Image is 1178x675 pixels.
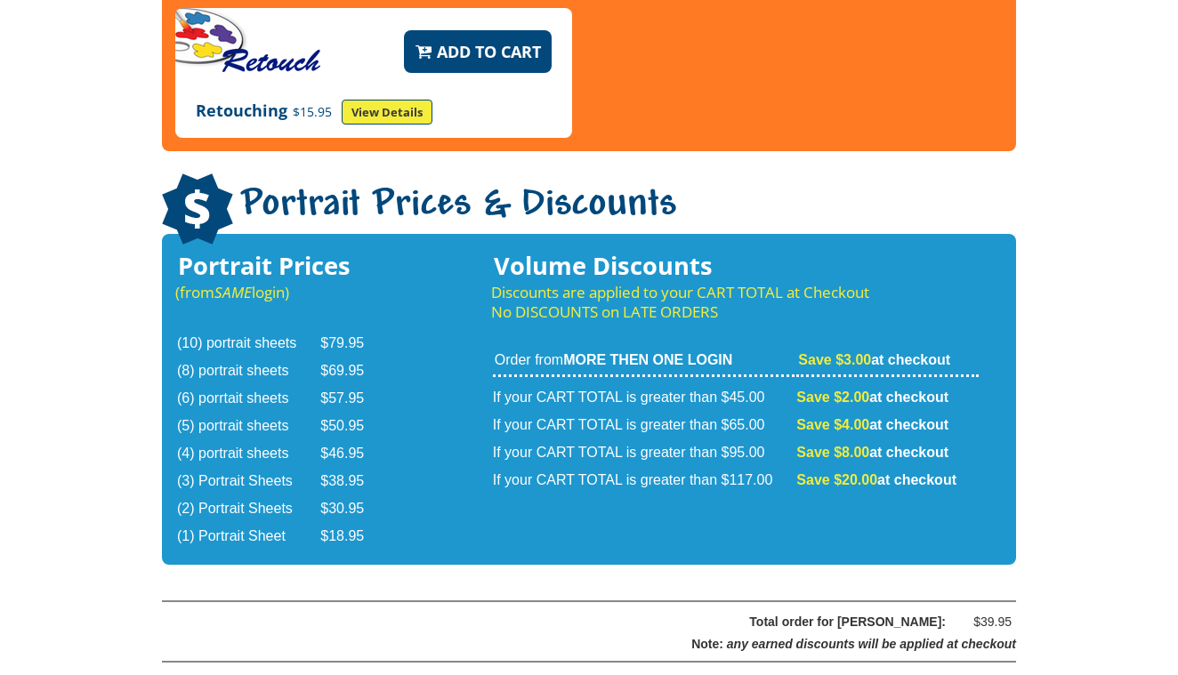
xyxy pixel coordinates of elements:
[493,440,795,466] td: If your CART TOTAL is greater than $95.00
[177,469,319,494] td: (3) Portrait Sheets
[320,331,386,357] td: $79.95
[177,414,319,439] td: (5) portrait sheets
[491,256,980,276] h3: Volume Discounts
[404,30,552,73] button: Add to Cart
[177,496,319,522] td: (2) Portrait Sheets
[320,441,386,467] td: $46.95
[320,386,386,412] td: $57.95
[320,414,386,439] td: $50.95
[796,390,948,405] strong: at checkout
[798,352,871,367] span: Save $3.00
[177,331,319,357] td: (10) portrait sheets
[491,283,980,322] p: Discounts are applied to your CART TOTAL at Checkout No DISCOUNTS on LATE ORDERS
[563,352,732,367] strong: MORE THEN ONE LOGIN
[175,256,388,276] h3: Portrait Prices
[342,100,432,125] a: View Details
[320,358,386,384] td: $69.95
[798,352,950,367] strong: at checkout
[796,472,877,487] span: Save $20.00
[177,386,319,412] td: (6) porrtait sheets
[691,637,723,651] span: Note:
[175,283,388,302] p: (from login)
[493,413,795,438] td: If your CART TOTAL is greater than $65.00
[320,496,386,522] td: $30.95
[958,611,1012,633] div: $39.95
[796,472,956,487] strong: at checkout
[177,441,319,467] td: (4) portrait sheets
[162,173,1016,247] h1: Portrait Prices & Discounts
[177,524,319,550] td: (1) Portrait Sheet
[493,468,795,494] td: If your CART TOTAL is greater than $117.00
[177,358,319,384] td: (8) portrait sheets
[493,379,795,411] td: If your CART TOTAL is greater than $45.00
[207,611,946,633] div: Total order for [PERSON_NAME]:
[727,637,1016,651] span: any earned discounts will be applied at checkout
[796,417,948,432] strong: at checkout
[196,100,552,125] p: Retouching
[796,390,869,405] span: Save $2.00
[796,417,869,432] span: Save $4.00
[796,445,869,460] span: Save $8.00
[493,350,795,377] td: Order from
[320,524,386,550] td: $18.95
[287,103,337,120] span: $15.95
[796,445,948,460] strong: at checkout
[214,282,252,302] em: SAME
[320,469,386,494] td: $38.95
